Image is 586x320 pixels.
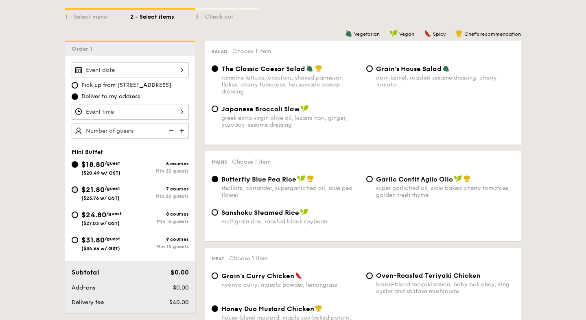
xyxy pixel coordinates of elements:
[81,246,120,251] span: ($34.66 w/ GST)
[424,30,431,37] img: icon-spicy.37a8142b.svg
[72,161,78,168] input: $18.80/guest($20.49 w/ GST)6 coursesMin 20 guests
[81,81,171,89] span: Pick up from [STREET_ADDRESS]
[376,74,514,88] div: corn kernel, roasted sesame dressing, cherry tomato
[130,218,189,224] div: Min 15 guests
[130,10,195,21] div: 2 - Select items
[376,281,514,295] div: house-blend teriyaki sauce, baby bok choy, king oyster and shiitake mushrooms
[221,305,314,313] span: Honey Duo Mustard Chicken
[221,218,360,225] div: multigrain rice, roasted black soybean
[81,93,140,101] span: Deliver to my address
[81,236,105,244] span: $31.80
[366,272,373,279] input: Oven-Roasted Teriyaki Chickenhouse-blend teriyaki sauce, baby bok choy, king oyster and shiitake ...
[221,272,294,280] span: Grain's Curry Chicken
[65,10,130,21] div: 1 - Select menu
[106,211,122,216] span: /guest
[376,175,453,183] span: Garlic Confit Aglio Olio
[376,185,514,199] div: super garlicfied oil, slow baked cherry tomatoes, garden fresh thyme
[72,299,104,306] span: Delivery fee
[164,123,177,138] img: icon-reduce.1d2dbef1.svg
[81,195,120,201] span: ($23.76 w/ GST)
[171,268,189,276] span: $0.00
[72,104,189,120] input: Event time
[366,65,373,72] input: Grain's House Saladcorn kernel, roasted sesame dressing, cherry tomato
[81,170,120,176] span: ($20.49 w/ GST)
[399,31,414,37] span: Vegan
[306,65,313,72] img: icon-vegetarian.fe4039eb.svg
[212,159,227,165] span: Mains
[307,175,314,182] img: icon-chef-hat.a58ddaea.svg
[105,236,120,242] span: /guest
[72,123,189,139] input: Number of guests
[315,65,322,72] img: icon-chef-hat.a58ddaea.svg
[221,115,360,128] div: greek extra virgin olive oil, kizami nori, ginger, yuzu soy-sesame dressing
[72,268,99,276] span: Subtotal
[455,30,463,37] img: icon-chef-hat.a58ddaea.svg
[376,272,481,279] span: Oven-Roasted Teriyaki Chicken
[130,193,189,199] div: Min 20 guests
[221,175,296,183] span: Butterfly Blue Pea Rice
[442,65,450,72] img: icon-vegetarian.fe4039eb.svg
[130,186,189,192] div: 7 courses
[169,299,189,306] span: $40.00
[72,62,189,78] input: Event date
[464,175,471,182] img: icon-chef-hat.a58ddaea.svg
[195,10,260,21] div: 3 - Check out
[72,82,78,89] input: Pick up from [STREET_ADDRESS]
[366,176,373,182] input: Garlic Confit Aglio Oliosuper garlicfied oil, slow baked cherry tomatoes, garden fresh thyme
[354,31,380,37] span: Vegetarian
[81,221,120,226] span: ($27.03 w/ GST)
[221,209,299,216] span: Sanshoku Steamed Rice
[221,281,360,288] div: nyonya curry, masala powder, lemongrass
[177,123,189,138] img: icon-add.58712e84.svg
[345,30,352,37] img: icon-vegetarian.fe4039eb.svg
[81,210,106,219] span: $24.80
[221,65,305,73] span: The Classic Caesar Salad
[232,158,271,165] span: Choose 1 item
[72,93,78,100] input: Deliver to my address
[295,272,302,279] img: icon-spicy.37a8142b.svg
[130,168,189,174] div: Min 20 guests
[72,212,78,218] input: $24.80/guest($27.03 w/ GST)8 coursesMin 15 guests
[212,106,218,112] input: Japanese Broccoli Slawgreek extra virgin olive oil, kizami nori, ginger, yuzu soy-sesame dressing
[376,65,442,73] span: Grain's House Salad
[300,208,308,216] img: icon-vegan.f8ff3823.svg
[212,272,218,279] input: Grain's Curry Chickennyonya curry, masala powder, lemongrass
[212,256,224,262] span: Meat
[297,175,305,182] img: icon-vegan.f8ff3823.svg
[105,160,120,166] span: /guest
[212,305,218,312] input: Honey Duo Mustard Chickenhouse-blend mustard, maple soy baked potato, parsley
[433,31,446,37] span: Spicy
[130,236,189,242] div: 9 courses
[300,105,308,112] img: icon-vegan.f8ff3823.svg
[72,237,78,243] input: $31.80/guest($34.66 w/ GST)9 coursesMin 10 guests
[72,45,96,52] span: Order 1
[130,211,189,217] div: 8 courses
[212,49,227,54] span: Salad
[221,74,360,95] div: romaine lettuce, croutons, shaved parmesan flakes, cherry tomatoes, housemade caesar dressing
[232,48,271,55] span: Choose 1 item
[81,185,105,194] span: $21.80
[72,186,78,193] input: $21.80/guest($23.76 w/ GST)7 coursesMin 20 guests
[229,255,268,262] span: Choose 1 item
[212,65,218,72] input: The Classic Caesar Saladromaine lettuce, croutons, shaved parmesan flakes, cherry tomatoes, house...
[389,30,398,37] img: icon-vegan.f8ff3823.svg
[130,161,189,166] div: 6 courses
[212,209,218,216] input: Sanshoku Steamed Ricemultigrain rice, roasted black soybean
[315,305,322,312] img: icon-chef-hat.a58ddaea.svg
[105,186,120,191] span: /guest
[454,175,462,182] img: icon-vegan.f8ff3823.svg
[221,105,300,113] span: Japanese Broccoli Slaw
[72,149,103,156] span: Mini Buffet
[72,284,95,291] span: Add-ons
[81,160,105,169] span: $18.80
[212,176,218,182] input: Butterfly Blue Pea Riceshallots, coriander, supergarlicfied oil, blue pea flower
[221,185,360,199] div: shallots, coriander, supergarlicfied oil, blue pea flower
[464,31,521,37] span: Chef's recommendation
[173,284,189,291] span: $0.00
[130,244,189,249] div: Min 10 guests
